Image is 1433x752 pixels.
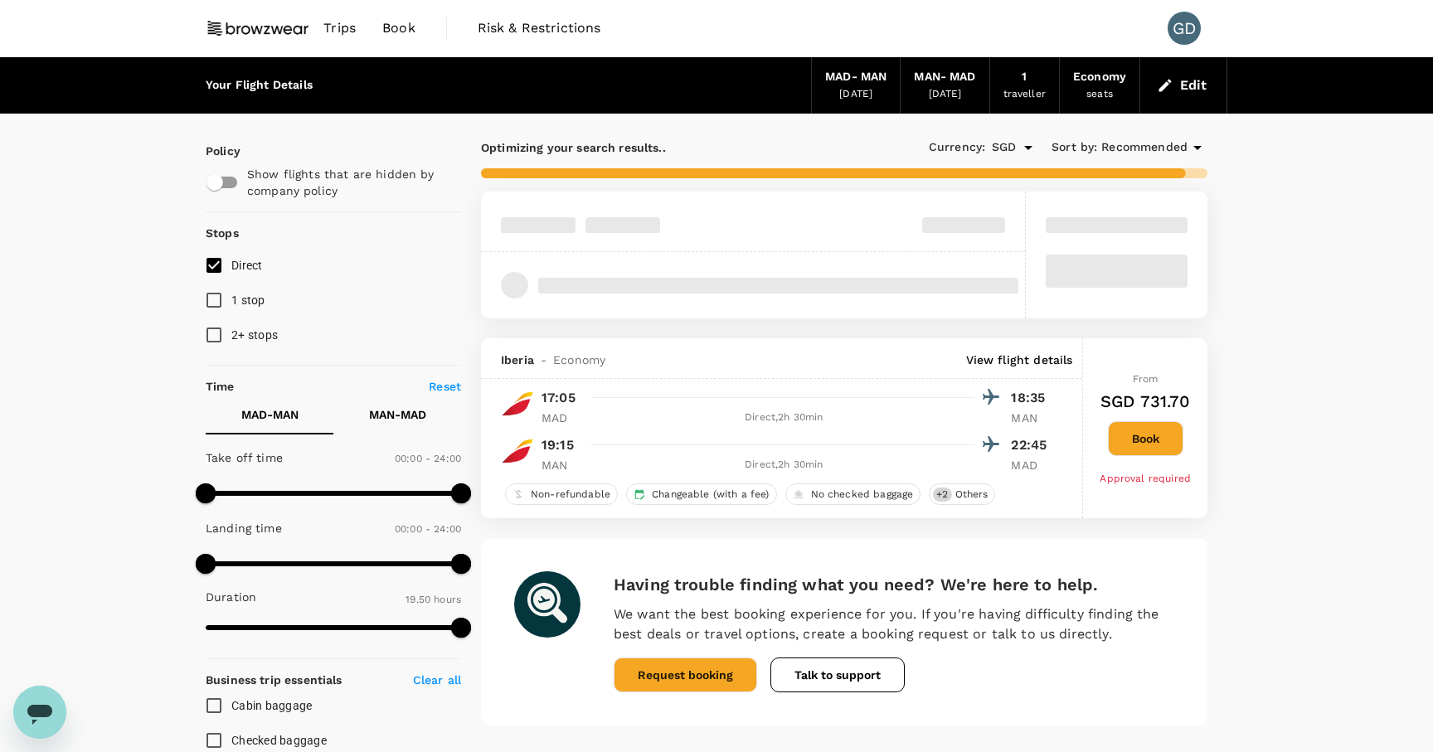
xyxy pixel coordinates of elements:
button: Edit [1154,72,1213,99]
span: Book [382,18,415,38]
span: From [1133,373,1159,385]
p: MAD [1011,457,1052,473]
p: Show flights that are hidden by company policy [247,166,449,199]
p: MAN [542,457,583,473]
iframe: Button to launch messaging window, conversation in progress [13,686,66,739]
p: 17:05 [542,388,576,408]
button: Open [1017,136,1040,159]
div: Your Flight Details [206,76,313,95]
button: Book [1108,421,1183,456]
span: Sort by : [1052,138,1097,157]
div: Direct , 2h 30min [593,410,974,426]
div: Changeable (with a fee) [626,483,776,505]
span: Currency : [929,138,985,157]
h6: SGD 731.70 [1100,388,1191,415]
span: Approval required [1100,473,1191,484]
div: Economy [1073,68,1126,86]
span: + 2 [933,488,951,502]
span: Iberia [501,352,534,368]
span: No checked baggage [804,488,921,502]
button: Talk to support [770,657,905,692]
p: Landing time [206,520,282,536]
div: seats [1086,86,1113,103]
span: Direct [231,259,263,272]
p: View flight details [966,352,1073,368]
span: Recommended [1101,138,1188,157]
span: 1 stop [231,294,265,307]
p: Reset [429,378,461,395]
div: MAD - MAN [825,68,887,86]
p: MAD [542,410,583,426]
span: Risk & Restrictions [478,18,601,38]
strong: Stops [206,226,239,240]
span: Checked baggage [231,734,327,747]
p: Optimizing your search results.. [481,139,844,156]
div: Non-refundable [505,483,618,505]
button: Request booking [614,657,757,692]
p: 19:15 [542,435,574,455]
p: 18:35 [1011,388,1052,408]
div: 1 [1022,68,1027,86]
span: Economy [553,352,605,368]
span: 2+ stops [231,328,278,342]
img: IB [501,434,534,468]
div: [DATE] [839,86,872,103]
p: MAN [1011,410,1052,426]
p: Time [206,378,235,395]
img: Browzwear Solutions Pte Ltd [206,10,310,46]
p: MAN - MAD [369,406,426,423]
span: 00:00 - 24:00 [395,453,461,464]
span: Cabin baggage [231,699,312,712]
span: Non-refundable [524,488,617,502]
p: MAD - MAN [241,406,299,423]
span: Others [949,488,995,502]
h6: Having trouble finding what you need? We're here to help. [614,571,1174,598]
div: MAN - MAD [914,68,975,86]
div: GD [1168,12,1201,45]
p: We want the best booking experience for you. If you're having difficulty finding the best deals o... [614,604,1174,644]
p: Duration [206,589,256,605]
p: 22:45 [1011,435,1052,455]
p: Clear all [413,672,461,688]
div: No checked baggage [785,483,921,505]
span: Changeable (with a fee) [645,488,775,502]
img: IB [501,387,534,420]
div: Direct , 2h 30min [593,457,974,473]
span: - [534,352,553,368]
p: Policy [206,143,221,159]
div: traveller [1003,86,1046,103]
span: 19.50 hours [406,594,461,605]
strong: Business trip essentials [206,673,342,687]
p: Take off time [206,449,283,466]
div: +2Others [929,483,995,505]
span: Trips [323,18,356,38]
div: [DATE] [929,86,962,103]
span: 00:00 - 24:00 [395,523,461,535]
